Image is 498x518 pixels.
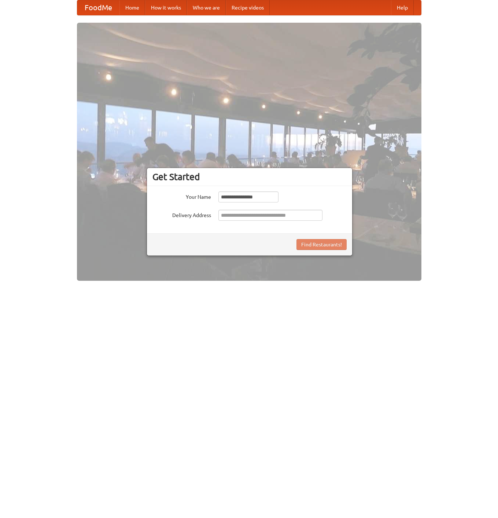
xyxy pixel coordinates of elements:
[296,239,347,250] button: Find Restaurants!
[391,0,414,15] a: Help
[77,0,119,15] a: FoodMe
[187,0,226,15] a: Who we are
[119,0,145,15] a: Home
[152,191,211,201] label: Your Name
[152,210,211,219] label: Delivery Address
[145,0,187,15] a: How it works
[226,0,270,15] a: Recipe videos
[152,171,347,182] h3: Get Started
